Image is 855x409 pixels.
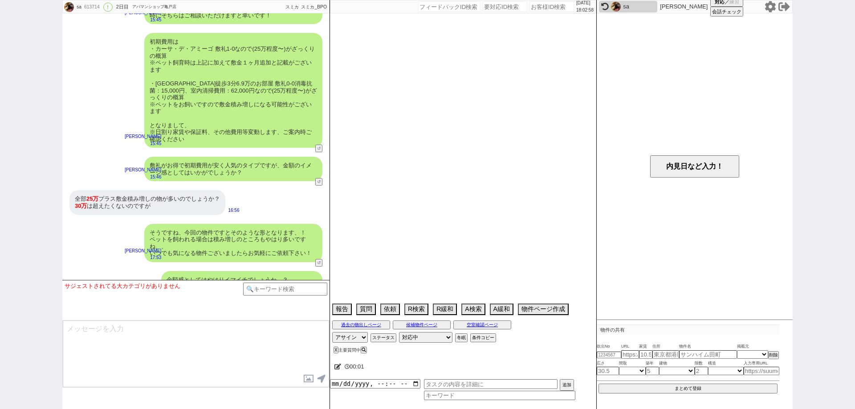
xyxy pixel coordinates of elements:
button: 物件ページ作成 [518,304,569,315]
div: 初期費用は ・カーサ・デ・アミーゴ 敷礼1-0なので(25万程度〜)がざっくりの概算 ※ペット飼育時は上記に加えて敷金１ヶ月追加と記載がございます ・[GEOGRAPHIC_DATA]徒歩3分6... [144,33,322,148]
div: サジェストされてる大カテゴリがありません [65,283,243,290]
input: 2 [695,367,708,375]
p: 17:53 [125,254,161,261]
button: 報告 [332,304,352,315]
button: 追加 [560,379,574,391]
button: ステータス [370,333,396,342]
button: まとめて登録 [598,384,778,393]
p: 物件の共有 [597,324,779,335]
div: アパマンショップ亀戸店 [132,4,176,11]
span: 掲載元 [737,343,749,350]
input: フィードバックID検索 [418,1,480,12]
button: A検索 [461,304,485,315]
span: 30万 [75,202,87,209]
div: sa [75,4,81,11]
img: 0h-MzTb9KncmJXLWc3s6cMHSd9cQh0XCtwLEtqB2UrLFNuHjA8LE4_BTUvJQBvTTVkckI-UDB9L1pbPgUESXuOVlAdLFVuGTM... [64,2,74,12]
button: 依頼 [380,304,400,315]
input: 10.5 [639,350,652,359]
div: 敷礼がお得で初期費用が安く人気のタイプですが、金額のイメージ感としてはいかがでしょうか？ [144,157,322,181]
span: スミカ [285,4,299,9]
p: [PERSON_NAME] [660,3,708,10]
input: 要対応ID検索 [483,1,527,12]
span: 築年 [646,360,659,367]
input: サンハイム田町 [679,350,737,359]
span: 25万 [86,195,98,202]
button: 会話チェック [710,7,743,16]
span: 構造 [708,360,744,367]
span: 会話チェック [712,8,741,15]
input: https://suumo.jp/chintai/jnc_000022489271 [621,350,639,359]
button: ↺ [315,178,322,186]
button: 空室確認ページ [453,320,511,329]
button: 候補物件ページ [393,320,451,329]
p: [PERSON_NAME] [125,133,161,140]
p: 15:45 [125,16,161,24]
div: そうですね、今回の物件ですとそのような形となります、！ ペットを飼われる場合は積み増しのところもやはり多いですね、、 いつでも気になる物件ございましたらお気軽にご依頼下さい！ [144,224,322,262]
div: 2日目 [116,4,129,11]
input: 30.5 [597,367,619,375]
span: 家賃 [639,343,652,350]
input: キーワード [424,391,575,400]
span: スミカ_BPO [301,4,327,9]
button: 質問 [356,304,376,315]
button: A緩和 [490,304,513,315]
button: 過去の物出しページ [332,320,390,329]
button: 内見日など入力！ [650,155,739,178]
span: 吹出No [597,343,621,350]
div: sa [623,3,655,10]
p: [PERSON_NAME] [125,166,161,174]
span: 00:01 [350,363,364,370]
div: 主要質問中 [334,348,369,352]
input: 🔍キーワード検索 [243,283,327,296]
div: ! [103,3,113,12]
input: https://suumo.jp/chintai/jnc_000022489271 [744,367,779,375]
p: 18:02:58 [576,7,594,14]
div: 全部 プラス敷金積み増しの物が多いのでしょうか？ は超えたくないのですが [69,190,225,215]
button: ↺ [315,145,322,152]
span: 住所 [652,343,679,350]
span: 階数 [695,360,708,367]
input: タスクの内容を詳細に [424,379,558,389]
span: 入力専用URL [744,360,779,367]
input: 東京都港区海岸３ [652,350,679,359]
span: URL [621,343,639,350]
span: 物件名 [679,343,737,350]
div: 613714 [81,4,102,11]
p: 15:45 [125,140,161,147]
button: R検索 [404,304,428,315]
span: 間取 [619,360,646,367]
button: 条件コピー [470,333,496,342]
p: 15:46 [125,174,161,181]
button: 削除 [768,351,779,359]
button: X [334,347,338,353]
button: 冬眠 [455,333,468,342]
input: お客様ID検索 [529,1,574,12]
p: [PERSON_NAME] [125,247,161,255]
div: 金額感としてはやはりイマイチでしょうか、？ ご希望に合わせてうまくご案内していければと思います！ [161,271,322,296]
button: ↺ [315,259,322,267]
img: 0h-MzTb9KncmJXLWc3s6cMHSd9cQh0XCtwLEtqB2UrLFNuHjA8LE4_BTUvJQBvTTVkckI-UDB9L1pbPgUESXuOVlAdLFVuGTM... [611,2,621,12]
button: R緩和 [433,304,457,315]
p: 16:56 [228,207,239,214]
input: 5 [646,367,659,375]
span: 建物 [659,360,695,367]
input: 1234567 [597,352,621,358]
span: 広さ [597,360,619,367]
